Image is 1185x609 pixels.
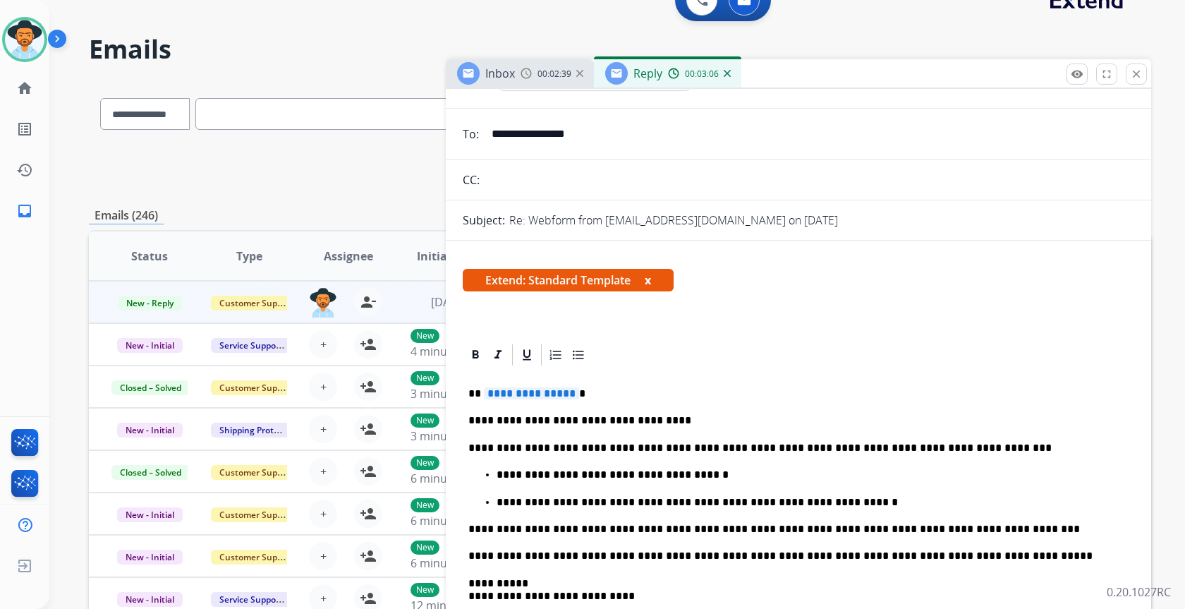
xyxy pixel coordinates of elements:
span: 6 minutes ago [411,471,486,486]
p: New [411,583,439,597]
button: + [309,415,337,443]
span: Inbox [485,66,515,81]
span: + [320,590,327,607]
span: Reply [633,66,662,81]
p: 0.20.1027RC [1107,584,1171,601]
span: Extend: Standard Template [463,269,674,291]
p: New [411,414,439,428]
mat-icon: person_add [360,336,377,353]
mat-icon: person_add [360,548,377,565]
span: 3 minutes ago [411,386,486,402]
button: + [309,457,337,486]
button: + [309,542,337,570]
span: Closed – Solved [111,465,190,480]
span: Type [236,248,262,265]
span: 4 minutes ago [411,344,486,359]
span: Customer Support [211,507,303,522]
p: New [411,541,439,555]
span: + [320,505,327,522]
p: CC: [463,171,480,188]
button: + [309,330,337,358]
span: 00:03:06 [685,68,719,80]
span: Closed – Solved [111,380,190,395]
span: New - Initial [117,423,183,438]
mat-icon: inbox [16,203,33,219]
mat-icon: remove_red_eye [1071,68,1083,80]
span: Service Support [211,338,291,353]
p: New [411,498,439,512]
div: Underline [516,344,537,366]
p: New [411,456,439,470]
div: Bullet List [568,344,589,366]
span: New - Initial [117,550,183,565]
span: + [320,463,327,480]
div: Ordered List [545,344,566,366]
span: + [320,378,327,395]
span: New - Initial [117,338,183,353]
mat-icon: person_add [360,590,377,607]
button: + [309,373,337,401]
img: agent-avatar [309,288,337,318]
button: + [309,500,337,528]
span: Customer Support [211,550,303,565]
span: Shipping Protection [211,423,308,438]
h2: Emails [89,35,1151,64]
span: [DATE] [431,294,466,310]
button: x [645,272,651,289]
span: 3 minutes ago [411,428,486,444]
p: To: [463,126,479,143]
mat-icon: close [1130,68,1143,80]
mat-icon: person_add [360,463,377,480]
p: Emails (246) [89,207,164,224]
p: New [411,329,439,343]
span: 00:02:39 [537,68,571,80]
mat-icon: list_alt [16,121,33,138]
span: + [320,548,327,565]
span: Customer Support [211,380,303,395]
span: New - Initial [117,507,183,522]
span: + [320,421,327,438]
mat-icon: person_remove [360,294,377,310]
span: + [320,336,327,353]
div: Bold [465,344,486,366]
mat-icon: person_add [360,421,377,438]
span: 6 minutes ago [411,555,486,571]
span: Customer Support [211,296,303,310]
span: Customer Support [211,465,303,480]
p: Subject: [463,212,505,229]
span: New - Reply [118,296,182,310]
p: Re: Webform from [EMAIL_ADDRESS][DOMAIN_NAME] on [DATE] [509,212,838,229]
span: Status [131,248,168,265]
div: Italic [487,344,509,366]
span: New - Initial [117,592,183,607]
p: New [411,371,439,385]
mat-icon: history [16,162,33,179]
img: avatar [5,20,44,59]
mat-icon: home [16,80,33,97]
mat-icon: person_add [360,378,377,395]
span: Assignee [324,248,373,265]
mat-icon: person_add [360,505,377,522]
span: Initial Date [417,248,480,265]
span: 6 minutes ago [411,513,486,529]
span: Service Support [211,592,291,607]
mat-icon: fullscreen [1100,68,1113,80]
